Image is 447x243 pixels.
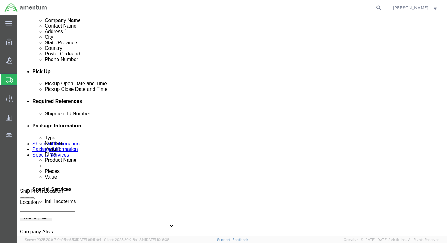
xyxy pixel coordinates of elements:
span: [DATE] 10:16:38 [145,238,169,241]
a: Support [217,238,233,241]
span: Kevin Schaperclaus [393,4,428,11]
span: Copyright © [DATE]-[DATE] Agistix Inc., All Rights Reserved [344,237,440,242]
span: [DATE] 09:51:04 [76,238,101,241]
span: Client: 2025.20.0-8b113f4 [104,238,169,241]
a: Feedback [232,238,248,241]
img: logo [4,3,47,12]
span: Server: 2025.20.0-710e05ee653 [25,238,101,241]
button: [PERSON_NAME] [393,4,439,11]
iframe: FS Legacy Container [17,15,447,236]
